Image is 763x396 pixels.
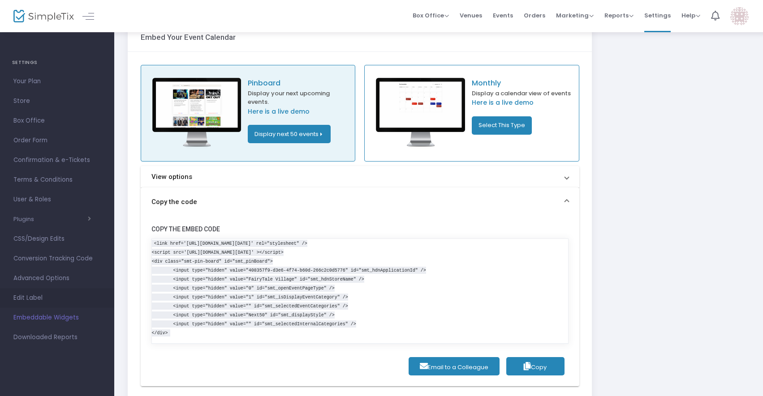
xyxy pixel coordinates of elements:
[13,292,101,304] span: Edit Label
[556,11,594,20] span: Marketing
[141,166,579,187] mat-expansion-panel-header: View options
[413,11,449,20] span: Box Office
[248,125,330,143] button: Display next 50 events
[493,4,513,27] span: Events
[13,194,101,205] span: User & Roles
[152,240,426,336] code: <link href='[URL][DOMAIN_NAME][DATE]' rel="stylesheet" /> <script src='[URL][DOMAIN_NAME][DATE]' ...
[472,98,574,107] a: Here is a live demo
[472,89,574,98] p: Display a calendar view of events
[13,154,101,166] span: Confirmation & e-Tickets
[13,115,101,127] span: Box Office
[460,4,482,27] span: Venues
[13,135,101,146] span: Order Form
[472,78,574,89] p: Monthly
[13,95,101,107] span: Store
[472,116,532,135] button: Select This Type
[141,187,579,216] mat-expansion-panel-header: Copy the code
[369,78,472,149] img: calendar-sample.png
[415,358,493,376] span: Email to a Colleague
[248,107,350,116] a: Here is a live demo
[13,273,101,284] span: Advanced Options
[141,216,579,386] div: Copy the code
[13,174,101,186] span: Terms & Conditions
[151,197,558,207] mat-panel-title: Copy the code
[13,216,91,223] button: Plugins
[146,78,248,149] img: pinboard-sample.png
[13,253,101,264] span: Conversion Tracking Code
[604,11,634,20] span: Reports
[151,221,220,239] label: COPY THE EMBED CODE
[524,4,545,27] span: Orders
[524,363,547,371] span: Copy
[12,54,102,72] h4: SETTINGS
[681,11,700,20] span: Help
[13,233,101,245] span: CSS/Design Edits
[409,357,500,375] a: Email to a Colleague
[13,76,101,87] span: Your Plan
[13,332,101,343] span: Downloaded Reports
[644,4,671,27] span: Settings
[141,33,236,42] h3: Embed Your Event Calendar
[13,312,101,324] span: Embeddable Widgets
[248,78,350,89] p: Pinboard
[151,172,558,182] mat-panel-title: View options
[506,357,565,375] button: Copy
[248,89,350,106] p: Display your next upcoming events.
